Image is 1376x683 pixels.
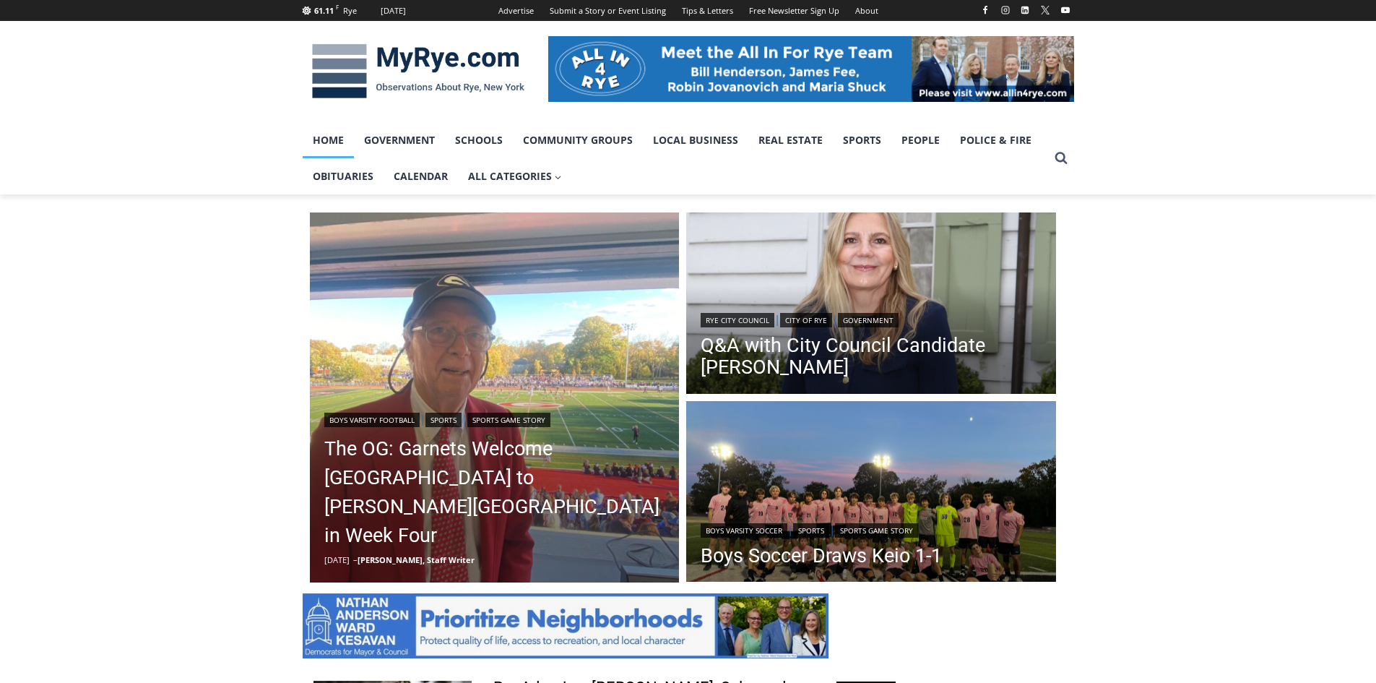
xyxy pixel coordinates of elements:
a: Linkedin [1016,1,1034,19]
a: All Categories [458,158,572,194]
div: Rye [343,4,357,17]
a: Sports [793,523,829,538]
img: MyRye.com [303,34,534,109]
img: (PHOTO: City council candidate Maria Tufvesson Shuck.) [686,212,1056,398]
time: [DATE] [324,554,350,565]
a: X [1037,1,1054,19]
a: Q&A with City Council Candidate [PERSON_NAME] [701,335,1042,378]
span: F [336,3,339,11]
a: Rye City Council [701,313,774,327]
a: People [891,122,950,158]
a: YouTube [1057,1,1074,19]
a: Boys Varsity Football [324,413,420,427]
a: Boys Soccer Draws Keio 1-1 [701,545,942,567]
a: Real Estate [748,122,833,158]
a: Sports [833,122,891,158]
div: | | [324,410,665,427]
a: Sports Game Story [835,523,918,538]
div: | | [701,520,942,538]
img: (PHOTO: The Rye Boys Soccer team from their match agains Keio Academy on September 30, 2025. Cred... [686,401,1056,586]
a: The OG: Garnets Welcome [GEOGRAPHIC_DATA] to [PERSON_NAME][GEOGRAPHIC_DATA] in Week Four [324,434,665,550]
a: Read More Q&A with City Council Candidate Maria Tufvesson Shuck [686,212,1056,398]
a: Instagram [997,1,1014,19]
a: Boys Varsity Soccer [701,523,787,538]
div: [DATE] [381,4,406,17]
div: | | [701,310,1042,327]
a: Obituaries [303,158,384,194]
a: Facebook [977,1,994,19]
a: City of Rye [780,313,832,327]
span: 61.11 [314,5,334,16]
a: Government [354,122,445,158]
a: Sports [425,413,462,427]
span: All Categories [468,168,562,184]
nav: Primary Navigation [303,122,1048,195]
a: Sports Game Story [467,413,550,427]
a: Government [838,313,899,327]
a: Police & Fire [950,122,1042,158]
a: Read More The OG: Garnets Welcome Yorktown to Nugent Stadium in Week Four [310,212,680,583]
button: View Search Form [1048,145,1074,171]
a: Local Business [643,122,748,158]
a: Calendar [384,158,458,194]
a: Schools [445,122,513,158]
a: [PERSON_NAME], Staff Writer [358,554,475,565]
img: All in for Rye [548,36,1074,101]
a: Home [303,122,354,158]
a: Community Groups [513,122,643,158]
img: (PHOTO: The voice of Rye Garnet Football and Old Garnet Steve Feeney in the Nugent Stadium press ... [310,212,680,583]
a: Read More Boys Soccer Draws Keio 1-1 [686,401,1056,586]
span: – [353,554,358,565]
